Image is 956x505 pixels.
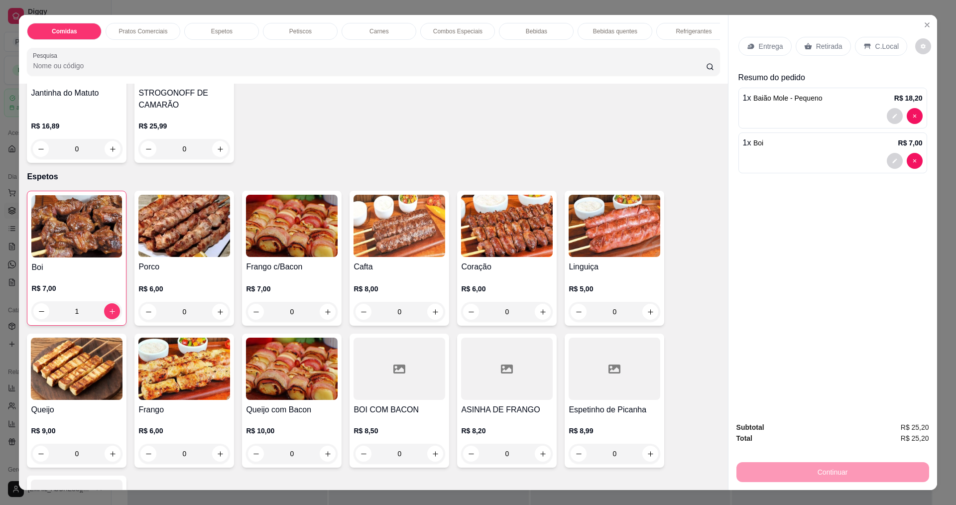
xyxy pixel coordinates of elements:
button: decrease-product-quantity [140,304,156,320]
p: R$ 5,00 [569,284,660,294]
p: R$ 16,89 [31,121,122,131]
button: decrease-product-quantity [33,141,49,157]
img: product-image [461,195,553,257]
img: product-image [31,195,122,257]
button: decrease-product-quantity [907,108,923,124]
p: R$ 7,00 [898,138,923,148]
span: Boi [753,139,763,147]
button: decrease-product-quantity [887,108,903,124]
img: product-image [138,338,230,400]
p: R$ 8,20 [461,426,553,436]
button: decrease-product-quantity [915,38,931,54]
h4: Frango c/Bacon [246,261,338,273]
button: increase-product-quantity [105,446,120,462]
h4: Queijo [31,404,122,416]
h4: ASINHA DE FRANGO [461,404,553,416]
h4: Coração [461,261,553,273]
h4: BOI COM BACON [354,404,445,416]
button: decrease-product-quantity [907,153,923,169]
button: increase-product-quantity [212,446,228,462]
button: increase-product-quantity [427,446,443,462]
button: increase-product-quantity [642,304,658,320]
button: decrease-product-quantity [571,304,587,320]
button: increase-product-quantity [535,304,551,320]
p: R$ 10,00 [246,426,338,436]
p: Bebidas quentes [593,27,637,35]
button: decrease-product-quantity [463,446,479,462]
h4: Frango [138,404,230,416]
h4: Jantinha do Matuto [31,87,122,99]
p: R$ 7,00 [31,283,122,293]
p: Espetos [211,27,233,35]
button: increase-product-quantity [535,446,551,462]
button: decrease-product-quantity [356,304,371,320]
p: 1 x [743,92,823,104]
p: Bebidas [526,27,547,35]
span: R$ 25,20 [901,433,929,444]
p: R$ 6,00 [138,284,230,294]
label: Pesquisa [33,51,61,60]
button: decrease-product-quantity [33,446,49,462]
button: Close [919,17,935,33]
button: decrease-product-quantity [887,153,903,169]
button: decrease-product-quantity [463,304,479,320]
p: Petiscos [289,27,312,35]
button: increase-product-quantity [320,446,336,462]
strong: Subtotal [736,423,764,431]
p: Comidas [52,27,77,35]
img: product-image [246,338,338,400]
p: Espetos [27,171,719,183]
p: Resumo do pedido [738,72,927,84]
span: R$ 25,20 [901,422,929,433]
button: increase-product-quantity [212,141,228,157]
p: R$ 8,00 [354,284,445,294]
p: Refrigerantes [676,27,712,35]
h4: STROGONOFF DE CAMARÃO [138,87,230,111]
button: increase-product-quantity [104,303,120,319]
p: Carnes [369,27,389,35]
strong: Total [736,434,752,442]
h4: Cafta [354,261,445,273]
button: increase-product-quantity [105,141,120,157]
h4: Porco [138,261,230,273]
button: decrease-product-quantity [356,446,371,462]
p: Entrega [759,41,783,51]
p: Retirada [816,41,842,51]
p: R$ 18,20 [894,93,923,103]
p: R$ 7,00 [246,284,338,294]
p: C.Local [875,41,899,51]
button: increase-product-quantity [320,304,336,320]
p: R$ 9,00 [31,426,122,436]
p: Pratos Comerciais [119,27,167,35]
h4: Boi [31,261,122,273]
p: R$ 6,00 [138,426,230,436]
button: decrease-product-quantity [248,304,264,320]
button: decrease-product-quantity [140,141,156,157]
button: increase-product-quantity [212,304,228,320]
h4: Espetinho de Picanha [569,404,660,416]
h4: Queijo com Bacon [246,404,338,416]
button: decrease-product-quantity [140,446,156,462]
p: R$ 8,50 [354,426,445,436]
img: product-image [31,338,122,400]
img: product-image [569,195,660,257]
button: decrease-product-quantity [571,446,587,462]
button: decrease-product-quantity [248,446,264,462]
img: product-image [246,195,338,257]
button: decrease-product-quantity [33,303,49,319]
p: 1 x [743,137,764,149]
img: product-image [354,195,445,257]
p: R$ 8,99 [569,426,660,436]
img: product-image [138,195,230,257]
p: R$ 25,99 [138,121,230,131]
button: increase-product-quantity [642,446,658,462]
button: increase-product-quantity [427,304,443,320]
p: Combos Especiais [433,27,482,35]
span: Baião Mole - Pequeno [753,94,823,102]
h4: Linguiça [569,261,660,273]
input: Pesquisa [33,61,706,71]
p: R$ 6,00 [461,284,553,294]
